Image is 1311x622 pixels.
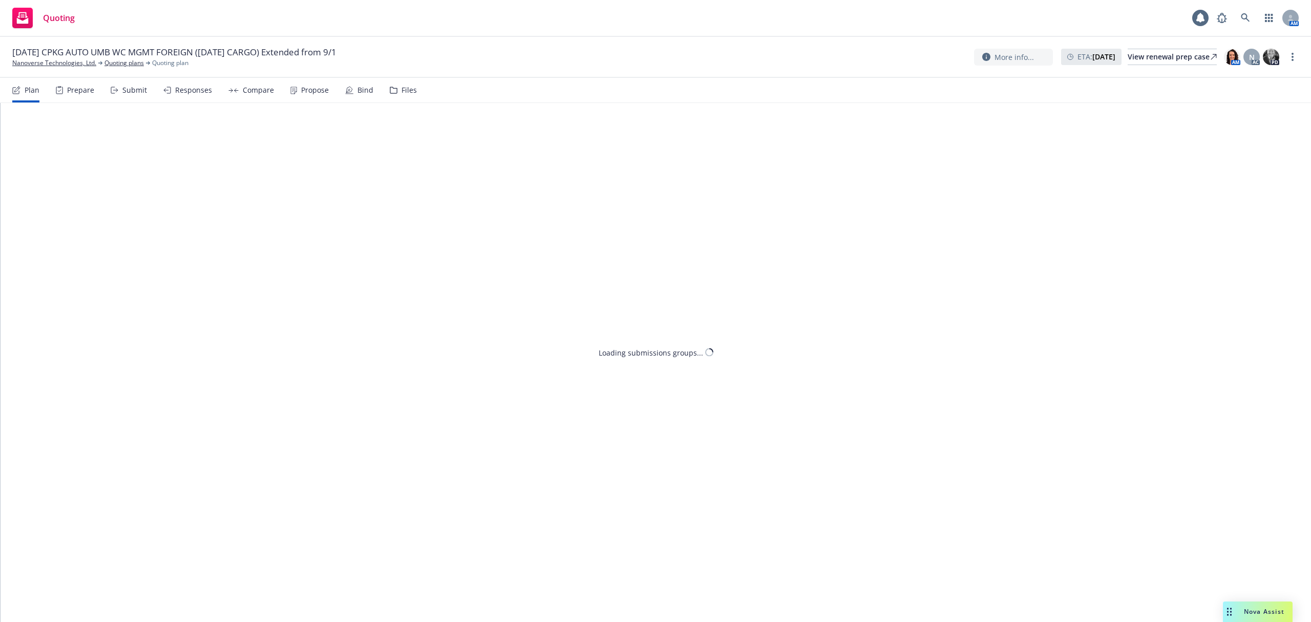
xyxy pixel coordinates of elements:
[1259,8,1279,28] a: Switch app
[12,46,336,58] span: [DATE] CPKG AUTO UMB WC MGMT FOREIGN ([DATE] CARGO) Extended from 9/1
[974,49,1053,66] button: More info...
[357,86,373,94] div: Bind
[1224,49,1240,65] img: photo
[1244,607,1284,616] span: Nova Assist
[599,347,703,358] div: Loading submissions groups...
[1092,52,1115,61] strong: [DATE]
[1128,49,1217,65] a: View renewal prep case
[104,58,144,68] a: Quoting plans
[67,86,94,94] div: Prepare
[401,86,417,94] div: Files
[301,86,329,94] div: Propose
[1263,49,1279,65] img: photo
[8,4,79,32] a: Quoting
[1223,602,1293,622] button: Nova Assist
[122,86,147,94] div: Submit
[175,86,212,94] div: Responses
[1286,51,1299,63] a: more
[43,14,75,22] span: Quoting
[1077,51,1115,62] span: ETA :
[25,86,39,94] div: Plan
[1249,52,1255,63] span: N
[995,52,1034,63] span: More info...
[1212,8,1232,28] a: Report a Bug
[243,86,274,94] div: Compare
[1223,602,1236,622] div: Drag to move
[152,58,188,68] span: Quoting plan
[12,58,96,68] a: Nanoverse Technologies, Ltd.
[1235,8,1256,28] a: Search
